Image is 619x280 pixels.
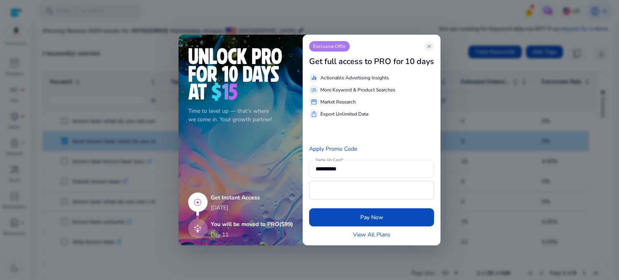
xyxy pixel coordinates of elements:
[211,203,293,212] p: [DATE]
[426,43,432,50] span: close
[311,111,317,117] span: ios_share
[353,230,391,239] a: View All Plans
[309,57,403,66] h3: Get full access to PRO for
[309,41,350,52] p: Exclusive Offer
[320,98,356,106] p: Market Research
[188,107,293,124] p: Time to level up — that's where we come in. Your growth partner!
[314,182,430,198] iframe: Secure payment input frame
[211,230,228,239] p: Day 11
[309,208,434,226] button: Pay Now
[311,87,317,93] span: manage_search
[279,220,293,228] span: ($99)
[311,75,317,81] span: equalizer
[405,57,434,66] h3: 10 days
[211,195,293,201] h5: Get Instant Access
[309,145,357,153] a: Apply Promo Code
[320,110,368,118] p: Export Unlimited Data
[316,157,341,163] mat-label: Name On Card
[360,213,383,222] span: Pay Now
[311,99,317,105] span: storefront
[211,221,293,228] h5: You will be moved to PRO
[320,86,395,93] p: More Keyword & Product Searches
[320,74,389,81] p: Actionable Advertising Insights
